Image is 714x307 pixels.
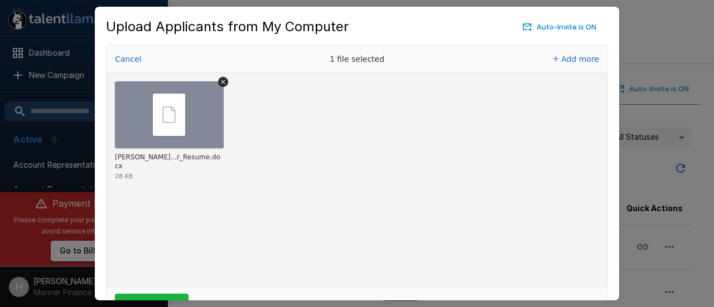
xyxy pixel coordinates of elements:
div: 28 KB [115,173,133,179]
div: 1 file selected [273,45,441,73]
button: Remove file [218,77,228,87]
span: Add more [561,55,599,64]
h5: Upload Applicants from My Computer [106,18,349,36]
button: Cancel [112,51,144,67]
button: Auto-Invite is ON [520,18,599,36]
button: Add more files [548,51,604,67]
div: Kevin_Delgado_Relationship_Banker_Resume.docx [115,153,221,170]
